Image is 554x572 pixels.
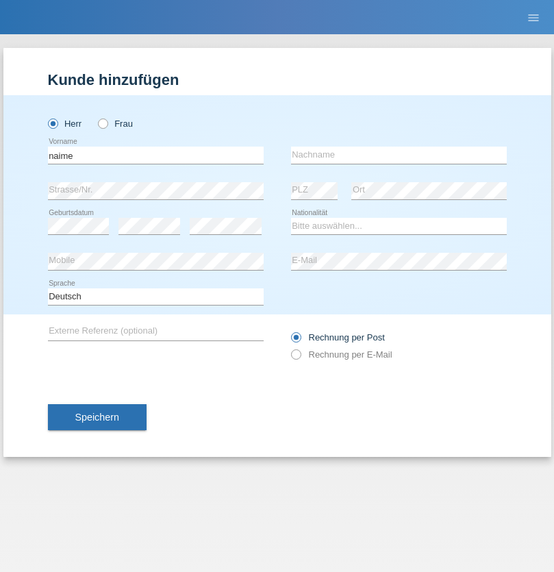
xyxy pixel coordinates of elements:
[75,412,119,423] span: Speichern
[520,13,547,21] a: menu
[48,119,82,129] label: Herr
[291,349,300,366] input: Rechnung per E-Mail
[98,119,107,127] input: Frau
[98,119,133,129] label: Frau
[48,119,57,127] input: Herr
[48,404,147,430] button: Speichern
[291,332,300,349] input: Rechnung per Post
[48,71,507,88] h1: Kunde hinzufügen
[527,11,540,25] i: menu
[291,332,385,343] label: Rechnung per Post
[291,349,392,360] label: Rechnung per E-Mail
